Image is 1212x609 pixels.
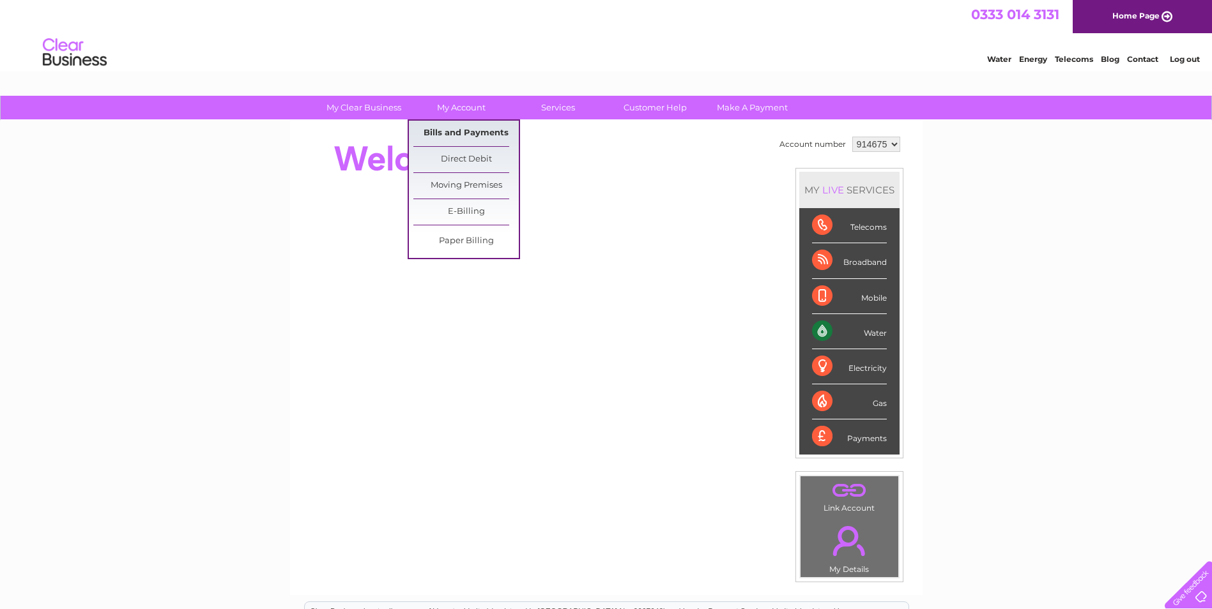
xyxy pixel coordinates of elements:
[1127,54,1158,64] a: Contact
[776,133,849,155] td: Account number
[812,208,887,243] div: Telecoms
[804,479,895,502] a: .
[812,384,887,419] div: Gas
[413,199,519,225] a: E-Billing
[800,515,899,578] td: My Details
[987,54,1011,64] a: Water
[799,172,900,208] div: MY SERVICES
[413,229,519,254] a: Paper Billing
[1019,54,1047,64] a: Energy
[700,96,805,119] a: Make A Payment
[408,96,514,119] a: My Account
[413,147,519,172] a: Direct Debit
[800,476,899,516] td: Link Account
[1170,54,1200,64] a: Log out
[971,6,1059,22] a: 0333 014 3131
[1101,54,1119,64] a: Blog
[812,419,887,454] div: Payments
[413,173,519,199] a: Moving Premises
[1055,54,1093,64] a: Telecoms
[812,243,887,278] div: Broadband
[305,7,909,62] div: Clear Business is a trading name of Verastar Limited (registered in [GEOGRAPHIC_DATA] No. 3667643...
[413,121,519,146] a: Bills and Payments
[812,279,887,314] div: Mobile
[820,184,847,196] div: LIVE
[812,314,887,349] div: Water
[311,96,417,119] a: My Clear Business
[505,96,611,119] a: Services
[42,33,107,72] img: logo.png
[804,518,895,563] a: .
[812,349,887,384] div: Electricity
[602,96,708,119] a: Customer Help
